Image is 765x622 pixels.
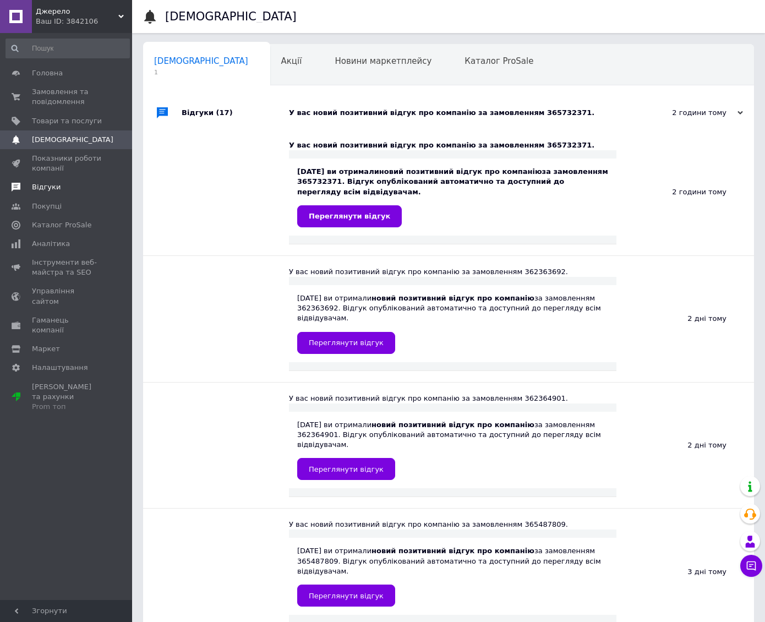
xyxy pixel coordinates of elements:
[36,17,132,26] div: Ваш ID: 3842106
[633,108,743,118] div: 2 години тому
[154,56,248,66] span: [DEMOGRAPHIC_DATA]
[616,129,754,255] div: 2 години тому
[371,294,534,302] b: новий позитивний відгук про компанію
[165,10,297,23] h1: [DEMOGRAPHIC_DATA]
[32,239,70,249] span: Аналітика
[309,339,384,347] span: Переглянути відгук
[297,332,395,354] a: Переглянути відгук
[740,555,762,577] button: Чат з покупцем
[371,547,534,555] b: новий позитивний відгук про компанію
[32,382,102,412] span: [PERSON_NAME] та рахунки
[379,167,542,176] b: новий позитивний відгук про компанію
[289,520,616,530] div: У вас новий позитивний відгук про компанію за замовленням 365487809.
[32,402,102,412] div: Prom топ
[371,421,534,429] b: новий позитивний відгук про компанію
[32,68,63,78] span: Головна
[32,258,102,277] span: Інструменти веб-майстра та SEO
[32,344,60,354] span: Маркет
[289,267,616,277] div: У вас новий позитивний відгук про компанію за замовленням 362363692.
[297,458,395,480] a: Переглянути відгук
[32,116,102,126] span: Товари та послуги
[281,56,302,66] span: Акції
[616,383,754,509] div: 2 дні тому
[32,220,91,230] span: Каталог ProSale
[297,420,608,481] div: [DATE] ви отримали за замовленням 362364901. Відгук опублікований автоматично та доступний до пер...
[32,363,88,373] span: Налаштування
[32,182,61,192] span: Відгуки
[32,286,102,306] span: Управління сайтом
[297,546,608,607] div: [DATE] ви отримали за замовленням 365487809. Відгук опублікований автоматично та доступний до пер...
[297,585,395,607] a: Переглянути відгук
[616,256,754,382] div: 2 дні тому
[32,315,102,335] span: Гаманець компанії
[32,87,102,107] span: Замовлення та повідомлення
[32,154,102,173] span: Показники роботи компанії
[182,96,289,129] div: Відгуки
[154,68,248,77] span: 1
[309,212,390,220] span: Переглянути відгук
[297,293,608,354] div: [DATE] ви отримали за замовленням 362363692. Відгук опублікований автоматично та доступний до пер...
[289,108,633,118] div: У вас новий позитивний відгук про компанію за замовленням 365732371.
[216,108,233,117] span: (17)
[289,394,616,403] div: У вас новий позитивний відгук про компанію за замовленням 362364901.
[36,7,118,17] span: Джерело
[6,39,130,58] input: Пошук
[297,167,608,227] div: [DATE] ви отримали за замовленням 365732371. Відгук опублікований автоматично та доступний до пер...
[465,56,533,66] span: Каталог ProSale
[335,56,431,66] span: Новини маркетплейсу
[32,201,62,211] span: Покупці
[32,135,113,145] span: [DEMOGRAPHIC_DATA]
[309,592,384,600] span: Переглянути відгук
[309,465,384,473] span: Переглянути відгук
[297,205,402,227] a: Переглянути відгук
[289,140,616,150] div: У вас новий позитивний відгук про компанію за замовленням 365732371.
